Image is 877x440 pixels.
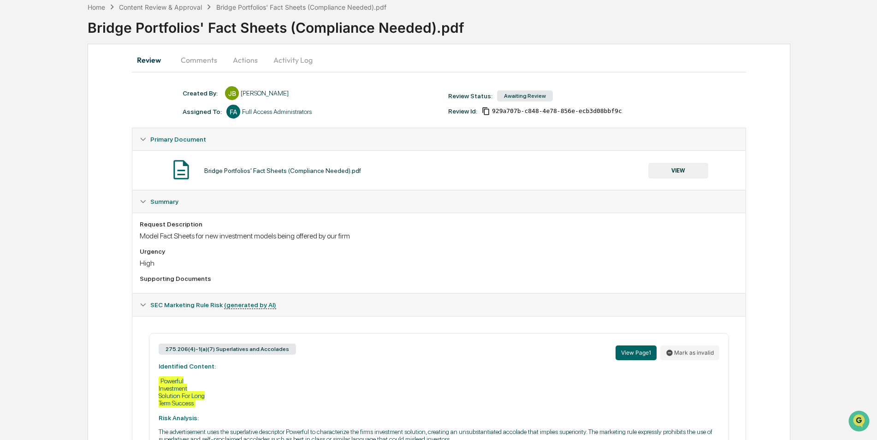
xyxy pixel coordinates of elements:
[660,345,719,360] button: Mark as invalid
[6,130,62,147] a: 🔎Data Lookup
[9,117,17,125] div: 🖐️
[183,108,222,115] div: Assigned To:
[159,344,296,355] div: 275.206(4)-1(a)(7) Superlatives and Accolades
[88,12,877,36] div: Bridge Portfolios' Fact Sheets (Compliance Needed).pdf
[132,190,745,213] div: Summary
[648,163,708,178] button: VIEW
[63,113,118,129] a: 🗄️Attestations
[119,3,202,11] div: Content Review & Approval
[159,414,199,422] strong: Risk Analysis:
[140,248,738,255] div: Urgency
[140,259,738,268] div: High
[31,71,151,80] div: Start new chat
[225,49,266,71] button: Actions
[616,345,657,360] button: View Page1
[150,136,206,143] span: Primary Document
[170,158,193,181] img: Document Icon
[132,49,173,71] button: Review
[216,3,386,11] div: Bridge Portfolios' Fact Sheets (Compliance Needed).pdf
[204,167,361,174] div: Bridge Portfolios' Fact Sheets (Compliance Needed).pdf
[159,376,205,408] div: Powerful Investment Solution For Long Term Success
[225,86,239,100] div: JB
[226,105,240,119] div: FA
[31,80,117,87] div: We're available if you need us!
[132,49,746,71] div: secondary tabs example
[448,92,492,100] div: Review Status:
[18,134,58,143] span: Data Lookup
[6,113,63,129] a: 🖐️Preclearance
[132,213,745,293] div: Summary
[241,89,289,97] div: [PERSON_NAME]
[132,150,745,190] div: Primary Document
[9,135,17,142] div: 🔎
[9,71,26,87] img: 1746055101610-c473b297-6a78-478c-a979-82029cc54cd1
[76,116,114,125] span: Attestations
[18,116,59,125] span: Preclearance
[67,117,74,125] div: 🗄️
[9,19,168,34] p: How can we help?
[183,89,220,97] div: Created By: ‎ ‎
[492,107,622,115] span: 929a707b-c848-4e78-856e-ecb3d08bbf9c
[132,294,745,316] div: SEC Marketing Rule Risk (generated by AI)
[847,410,872,434] iframe: Open customer support
[150,301,276,309] span: SEC Marketing Rule Risk
[224,301,276,309] u: (generated by AI)
[266,49,320,71] button: Activity Log
[24,42,152,52] input: Clear
[242,108,312,115] div: Full Access Administrators
[173,49,225,71] button: Comments
[497,90,553,101] div: Awaiting Review
[448,107,477,115] div: Review Id:
[140,275,738,282] div: Supporting Documents
[65,156,112,163] a: Powered byPylon
[159,363,216,370] strong: Identified Content:
[132,128,745,150] div: Primary Document
[150,198,178,205] span: Summary
[140,220,738,228] div: Request Description
[88,3,105,11] div: Home
[92,156,112,163] span: Pylon
[482,107,490,115] span: Copy Id
[157,73,168,84] button: Start new chat
[140,232,738,240] div: Model Fact Sheets for new investment models being offered by our firm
